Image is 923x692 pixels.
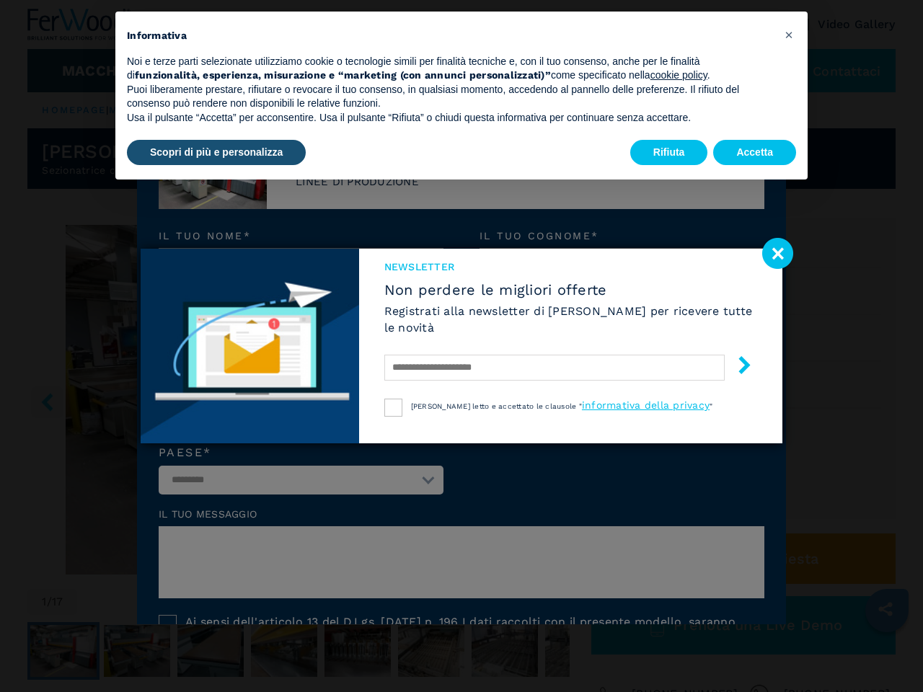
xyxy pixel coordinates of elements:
a: cookie policy [650,69,707,81]
h2: Informativa [127,29,773,43]
a: informativa della privacy [582,399,710,411]
p: Noi e terze parti selezionate utilizziamo cookie o tecnologie simili per finalità tecniche e, con... [127,55,773,83]
span: [PERSON_NAME] letto e accettato le clausole " [411,402,582,410]
h6: Registrati alla newsletter di [PERSON_NAME] per ricevere tutte le novità [384,303,757,336]
span: Non perdere le migliori offerte [384,281,757,298]
p: Puoi liberamente prestare, rifiutare o revocare il tuo consenso, in qualsiasi momento, accedendo ... [127,83,773,111]
span: NEWSLETTER [384,259,757,274]
button: Rifiuta [630,140,708,166]
span: " [710,402,712,410]
p: Usa il pulsante “Accetta” per acconsentire. Usa il pulsante “Rifiuta” o chiudi questa informativa... [127,111,773,125]
span: × [785,26,793,43]
strong: funzionalità, esperienza, misurazione e “marketing (con annunci personalizzati)” [135,69,551,81]
button: Chiudi questa informativa [777,23,800,46]
button: Accetta [713,140,796,166]
img: Newsletter image [141,249,359,443]
button: Scopri di più e personalizza [127,140,306,166]
button: submit-button [721,350,754,384]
